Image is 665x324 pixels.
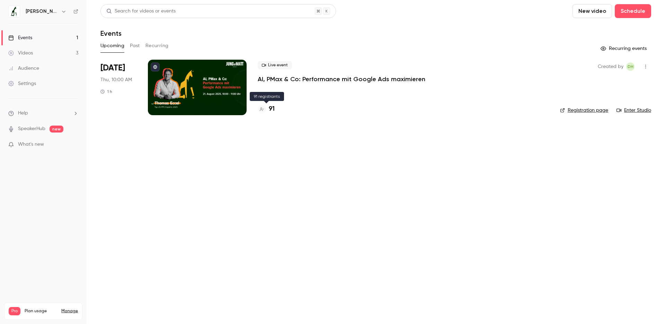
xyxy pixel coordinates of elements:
button: Upcoming [100,40,124,51]
div: Audience [8,65,39,72]
div: Aug 21 Thu, 10:00 AM (Europe/Zurich) [100,60,137,115]
h6: [PERSON_NAME] von [PERSON_NAME] IMPACT [26,8,58,15]
button: Recurring [145,40,169,51]
a: Enter Studio [617,107,651,114]
a: AI, PMax & Co: Performance mit Google Ads maximieren [258,75,425,83]
button: Schedule [615,4,651,18]
span: Pro [9,307,20,315]
li: help-dropdown-opener [8,110,78,117]
span: Thu, 10:00 AM [100,76,132,83]
span: Plan usage [25,308,57,314]
div: Videos [8,50,33,57]
span: Created by [598,62,623,71]
div: Events [8,34,32,41]
p: Videos [9,315,22,322]
a: Registration page [560,107,608,114]
p: / 90 [68,315,78,322]
div: Search for videos or events [106,8,176,15]
span: Dominik Habermacher [626,62,635,71]
span: new [50,126,63,133]
span: Help [18,110,28,117]
a: 91 [258,104,275,114]
span: Live event [258,61,292,69]
span: [DATE] [100,62,125,74]
span: What's new [18,141,44,148]
button: Past [130,40,140,51]
h4: 91 [269,104,275,114]
a: SpeakerHub [18,125,45,133]
h1: Events [100,29,122,37]
span: 3 [68,316,70,321]
a: Manage [61,308,78,314]
span: DH [628,62,633,71]
button: New video [573,4,612,18]
img: Jung von Matt IMPACT [9,6,20,17]
div: Settings [8,80,36,87]
button: Recurring events [597,43,651,54]
div: 1 h [100,89,112,94]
